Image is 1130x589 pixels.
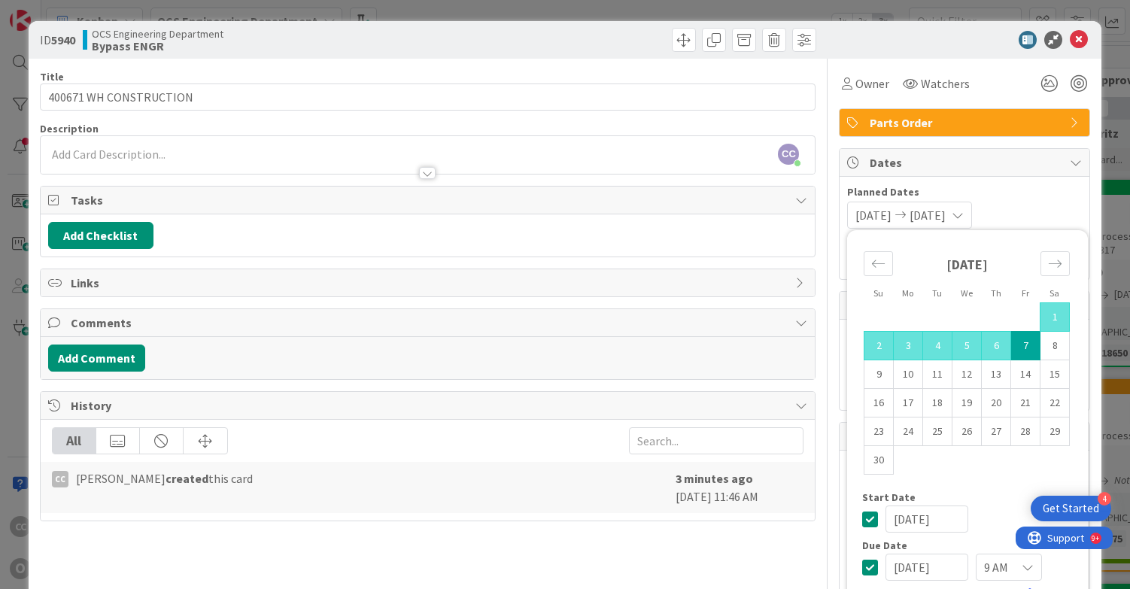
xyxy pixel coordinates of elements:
[902,287,913,299] small: Mo
[92,40,223,52] b: Bypass ENGR
[982,417,1011,446] td: Choose Thursday, 11/27/2025 12:00 PM as your check-in date. It’s available.
[870,153,1062,172] span: Dates
[1050,287,1059,299] small: Sa
[864,389,894,417] td: Choose Sunday, 11/16/2025 12:00 PM as your check-in date. It’s available.
[76,469,253,487] span: [PERSON_NAME] this card
[885,506,968,533] input: MM/DD/YYYY
[982,332,1011,360] td: Selected. Thursday, 11/06/2025 12:00 PM
[1011,389,1040,417] td: Choose Friday, 11/21/2025 12:00 PM as your check-in date. It’s available.
[910,206,946,224] span: [DATE]
[1098,492,1111,506] div: 4
[952,360,982,389] td: Choose Wednesday, 11/12/2025 12:00 PM as your check-in date. It’s available.
[864,360,894,389] td: Choose Sunday, 11/09/2025 12:00 PM as your check-in date. It’s available.
[921,74,970,93] span: Watchers
[952,417,982,446] td: Choose Wednesday, 11/26/2025 12:00 PM as your check-in date. It’s available.
[1011,332,1040,360] td: Selected as end date. Friday, 11/07/2025 12:00 PM
[923,332,952,360] td: Selected. Tuesday, 11/04/2025 12:00 PM
[71,396,788,414] span: History
[32,2,68,20] span: Support
[982,389,1011,417] td: Choose Thursday, 11/20/2025 12:00 PM as your check-in date. It’s available.
[1040,332,1070,360] td: Choose Saturday, 11/08/2025 12:00 PM as your check-in date. It’s available.
[53,428,96,454] div: All
[923,417,952,446] td: Choose Tuesday, 11/25/2025 12:00 PM as your check-in date. It’s available.
[1011,360,1040,389] td: Choose Friday, 11/14/2025 12:00 PM as your check-in date. It’s available.
[864,251,893,276] div: Move backward to switch to the previous month.
[864,332,894,360] td: Selected. Sunday, 11/02/2025 12:00 PM
[1040,360,1070,389] td: Choose Saturday, 11/15/2025 12:00 PM as your check-in date. It’s available.
[961,287,973,299] small: We
[40,70,64,83] label: Title
[1011,417,1040,446] td: Choose Friday, 11/28/2025 12:00 PM as your check-in date. It’s available.
[1040,417,1070,446] td: Choose Saturday, 11/29/2025 12:00 PM as your check-in date. It’s available.
[51,32,75,47] b: 5940
[676,469,803,506] div: [DATE] 11:46 AM
[932,287,942,299] small: Tu
[864,446,894,475] td: Choose Sunday, 11/30/2025 12:00 PM as your check-in date. It’s available.
[984,557,1008,578] span: 9 AM
[885,554,968,581] input: MM/DD/YYYY
[946,256,988,273] strong: [DATE]
[923,360,952,389] td: Choose Tuesday, 11/11/2025 12:00 PM as your check-in date. It’s available.
[982,360,1011,389] td: Choose Thursday, 11/13/2025 12:00 PM as your check-in date. It’s available.
[40,31,75,49] span: ID
[873,287,883,299] small: Su
[862,492,916,502] span: Start Date
[870,114,1062,132] span: Parts Order
[40,122,99,135] span: Description
[847,184,1082,200] span: Planned Dates
[952,332,982,360] td: Selected. Wednesday, 11/05/2025 12:00 PM
[48,222,153,249] button: Add Checklist
[1043,501,1099,516] div: Get Started
[847,238,1086,492] div: Calendar
[76,6,84,18] div: 9+
[923,389,952,417] td: Choose Tuesday, 11/18/2025 12:00 PM as your check-in date. It’s available.
[71,314,788,332] span: Comments
[778,144,799,165] span: CC
[864,417,894,446] td: Choose Sunday, 11/23/2025 12:00 PM as your check-in date. It’s available.
[855,206,892,224] span: [DATE]
[894,332,923,360] td: Selected. Monday, 11/03/2025 12:00 PM
[629,427,803,454] input: Search...
[92,28,223,40] span: OCS Engineering Department
[855,74,889,93] span: Owner
[952,389,982,417] td: Choose Wednesday, 11/19/2025 12:00 PM as your check-in date. It’s available.
[1040,389,1070,417] td: Choose Saturday, 11/22/2025 12:00 PM as your check-in date. It’s available.
[676,471,753,486] b: 3 minutes ago
[1040,303,1070,332] td: Selected. Saturday, 11/01/2025 12:00 PM
[71,191,788,209] span: Tasks
[894,389,923,417] td: Choose Monday, 11/17/2025 12:00 PM as your check-in date. It’s available.
[52,471,68,487] div: CC
[894,360,923,389] td: Choose Monday, 11/10/2025 12:00 PM as your check-in date. It’s available.
[1031,496,1111,521] div: Open Get Started checklist, remaining modules: 4
[862,540,907,551] span: Due Date
[991,287,1001,299] small: Th
[40,83,816,111] input: type card name here...
[166,471,208,486] b: created
[894,417,923,446] td: Choose Monday, 11/24/2025 12:00 PM as your check-in date. It’s available.
[71,274,788,292] span: Links
[48,345,145,372] button: Add Comment
[1040,251,1070,276] div: Move forward to switch to the next month.
[1022,287,1029,299] small: Fr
